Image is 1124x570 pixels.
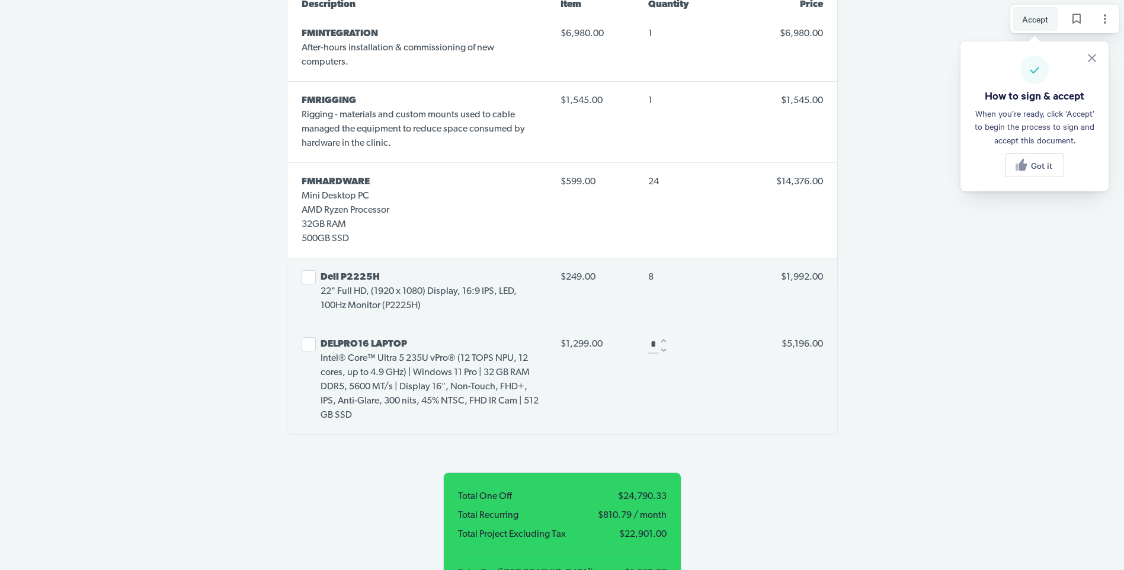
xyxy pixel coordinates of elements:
[302,232,389,246] p: 500GB SSD
[598,511,632,520] span: $810.79
[561,24,629,43] span: $6,980.00
[561,172,629,191] span: $599.00
[567,492,667,501] span: $24,790.33
[782,340,823,349] span: $5,196.00
[561,91,629,110] span: $1,545.00
[302,189,389,217] p: Mini Desktop PC AMD Ryzen Processor
[1005,153,1064,177] button: Got it
[458,511,593,520] span: Total Recurring
[1093,7,1117,31] button: Page options
[321,337,542,422] p: Intel® Core™ Ultra 5 235U vPro® (12 TOPS NPU, 12 cores, up to 4.9 GHz) | Windows 11 Pro | 32 GB R...
[302,94,542,150] p: Rigging - materials and custom mounts used to cable managed the equipment to reduce space consume...
[1031,161,1052,170] span: Got it
[975,107,1094,146] span: When you’re ready, click ‘Accept’ to begin the process to sign and accept this document.
[302,29,378,39] span: FMINTEGRATION
[302,177,370,187] span: FMHARDWARE
[659,337,668,345] button: Increase
[1013,7,1058,31] button: Accept
[780,29,823,39] span: $6,980.00
[648,29,652,39] span: 1
[561,335,629,354] span: $1,299.00
[1022,12,1048,25] span: Accept
[321,284,542,313] p: 22" Full HD, (1920 x 1080) Display, 16:9 IPS, LED, 100Hz Monitor (P2225H)
[302,27,542,69] p: After-hours installation & commissioning of new computers.
[648,273,654,282] span: 8
[781,96,823,105] span: $1,545.00
[595,530,667,539] span: $22,901.00
[321,340,407,349] span: DELPRO16 LAPTOP
[776,177,823,187] span: $14,376.00
[659,346,668,354] button: Decrease
[781,273,823,282] span: $1,992.00
[321,273,380,282] span: Dell P2225H
[458,530,590,539] span: Total Project Excluding Tax
[985,89,1084,102] h5: How to sign & accept
[302,217,389,232] p: 32GB RAM
[648,177,659,187] span: 24
[561,268,629,287] span: $249.00
[458,492,563,501] span: Total One Off
[302,96,356,105] span: FMRIGGING
[632,511,667,520] span: / month
[648,96,652,105] span: 1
